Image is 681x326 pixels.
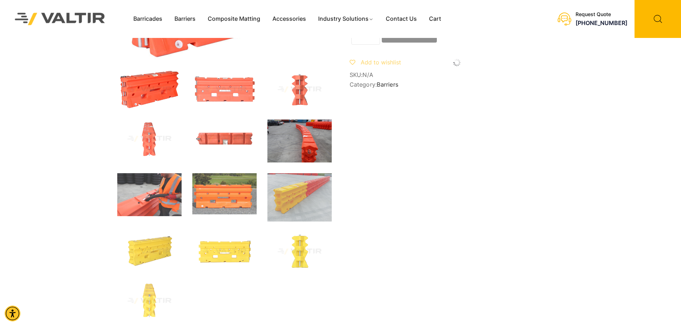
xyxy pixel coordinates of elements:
img: A person in an orange safety vest and gloves is using a hose connected to an orange container, wi... [117,173,182,216]
img: A curved line of bright orange traffic barriers on a concrete surface, with additional barriers s... [267,120,332,162]
img: A bright yellow, rectangular plastic block with various holes and grooves, likely used for safety... [117,232,182,271]
img: ArmorZone_Org_3Q.jpg [117,70,182,109]
a: Composite Matting [202,14,266,24]
a: Accessories [266,14,312,24]
img: An orange highway barrier with markings, featuring a metal attachment point and safety information. [192,120,257,158]
img: An orange, zigzag-shaped object with a central metal rod, likely a weight or stabilizer for equip... [267,70,332,109]
img: A stack of yellow interlocking traffic barriers with metal connectors for stability. [117,282,182,320]
a: call (888) 496-3625 [576,19,627,26]
img: An orange plastic component with various holes and slots, likely used in construction or machinery. [192,70,257,109]
img: An orange traffic barrier with a modular design, featuring interlocking sections and a metal conn... [117,120,182,158]
span: Category: [350,81,564,88]
a: Barriers [377,81,398,88]
div: Accessibility Menu [5,306,20,321]
a: Industry Solutions [312,14,380,24]
img: A long, segmented barrier in yellow and red, placed on a concrete surface, likely for traffic con... [267,173,332,222]
span: N/A [362,71,373,78]
a: Contact Us [380,14,423,24]
img: A yellow, zigzag-shaped object with a metal rod, likely a tool or equipment component. [267,232,332,271]
img: Valtir Rentals [5,3,115,34]
div: Request Quote [576,11,627,18]
img: An orange plastic barrier with holes, set against a green landscape with trees and sheep in the b... [192,173,257,214]
span: SKU: [350,72,564,78]
a: Barricades [127,14,168,24]
img: A bright yellow plastic component with various holes and cutouts, likely used in machinery or equ... [192,232,257,271]
a: Barriers [168,14,202,24]
a: Cart [423,14,447,24]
